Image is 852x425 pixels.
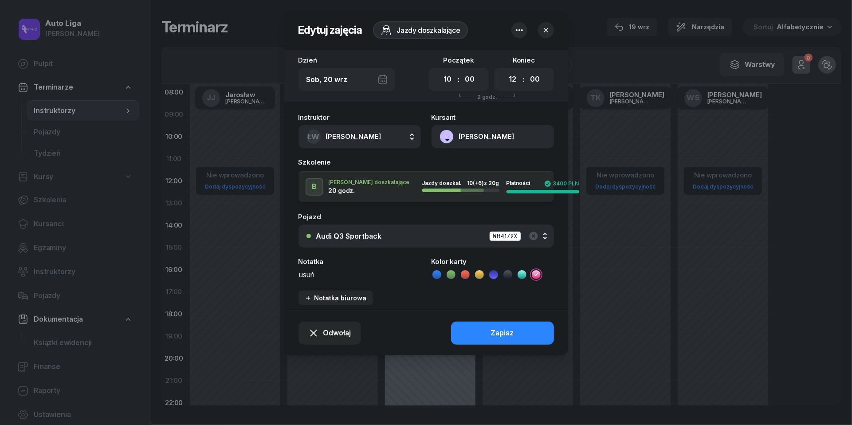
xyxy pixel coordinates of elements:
[305,294,367,302] div: Notatka biurowa
[458,74,459,85] div: :
[432,125,554,148] button: [PERSON_NAME]
[298,322,361,345] button: Odwołaj
[451,322,554,345] button: Zapisz
[298,23,362,37] h2: Edytuj zajęcia
[323,327,351,339] span: Odwołaj
[491,327,514,339] div: Zapisz
[298,224,554,248] button: Audi Q3 SportbackWB4179X
[489,231,521,241] div: WB4179X
[298,291,373,305] button: Notatka biurowa
[523,74,525,85] div: :
[326,132,381,141] span: [PERSON_NAME]
[307,133,320,141] span: ŁW
[316,232,382,240] div: Audi Q3 Sportback
[298,125,421,148] button: ŁW[PERSON_NAME]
